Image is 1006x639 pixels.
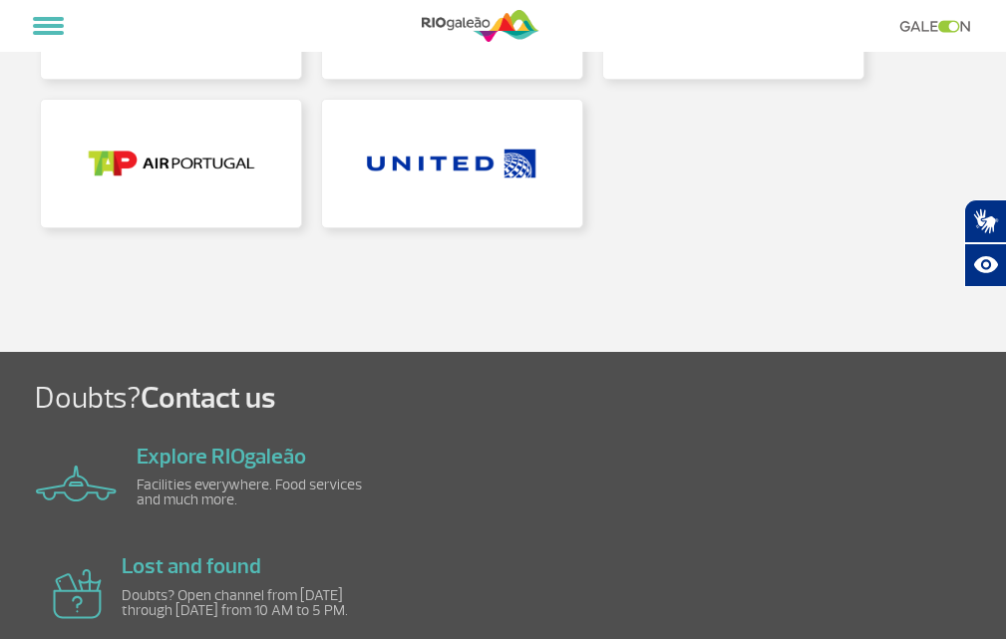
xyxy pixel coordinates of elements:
img: airplane icon [36,466,117,501]
a: Lost and found [122,552,261,580]
span: Contact us [141,379,275,417]
p: Doubts? Open channel from [DATE] through [DATE] from 10 AM to 5 PM. [122,588,351,618]
p: Facilities everywhere. Food services and much more. [137,478,366,507]
div: Plugin de acessibilidade da Hand Talk. [964,199,1006,287]
h1: Doubts? [35,380,1006,418]
img: airplane icon [53,569,102,619]
button: Abrir tradutor de língua de sinais. [964,199,1006,243]
a: Explore RIOgaleão [137,443,306,471]
button: Abrir recursos assistivos. [964,243,1006,287]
